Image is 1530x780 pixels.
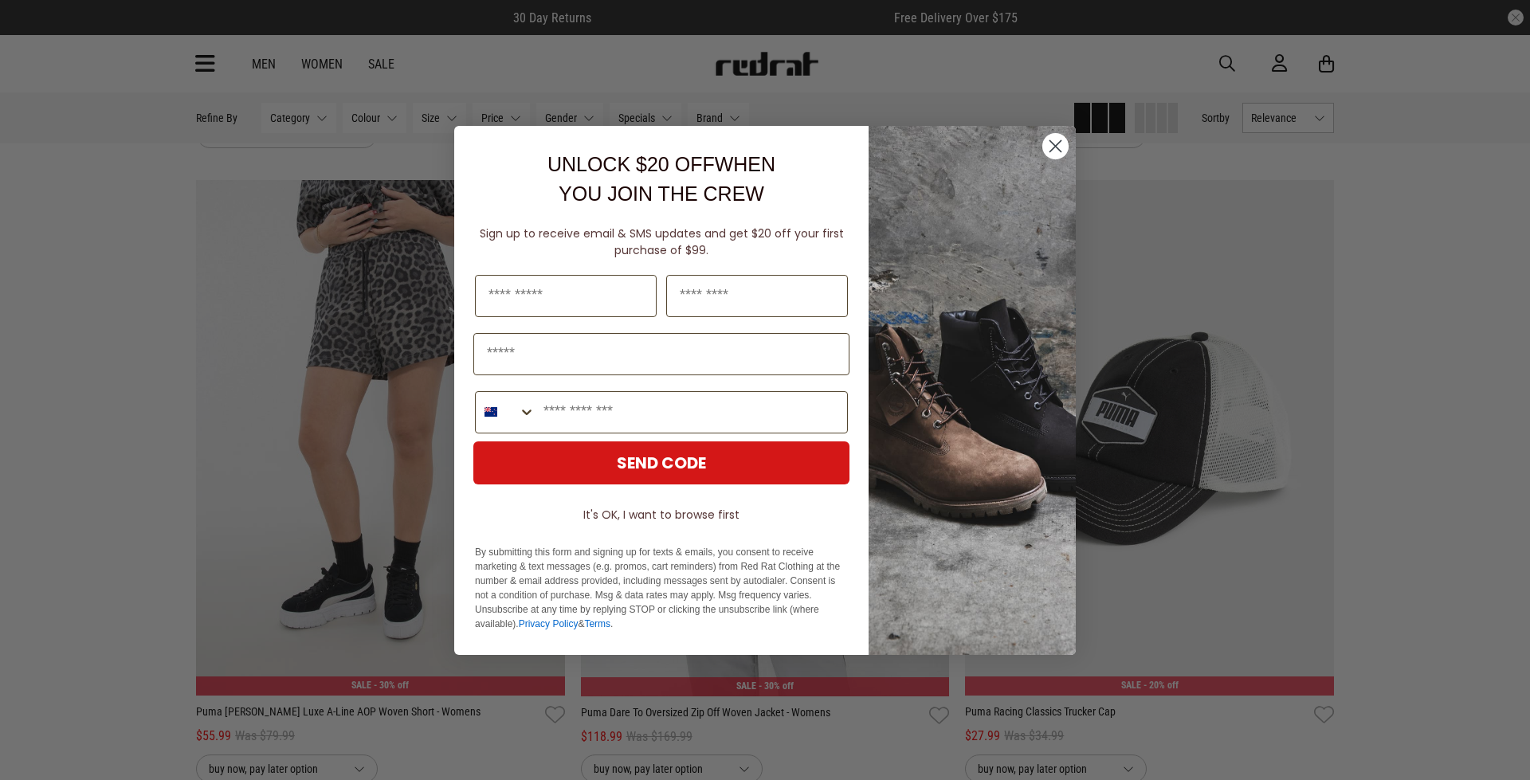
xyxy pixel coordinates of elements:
button: SEND CODE [473,441,849,484]
input: Email [473,333,849,375]
button: Search Countries [476,392,535,433]
img: New Zealand [484,406,497,418]
button: It's OK, I want to browse first [473,500,849,529]
span: WHEN [715,153,775,175]
span: Sign up to receive email & SMS updates and get $20 off your first purchase of $99. [480,225,844,258]
a: Privacy Policy [519,618,579,629]
button: Close dialog [1042,132,1069,160]
span: UNLOCK $20 OFF [547,153,715,175]
p: By submitting this form and signing up for texts & emails, you consent to receive marketing & tex... [475,545,848,631]
span: YOU JOIN THE CREW [559,182,764,205]
img: f7662613-148e-4c88-9575-6c6b5b55a647.jpeg [869,126,1076,655]
a: Terms [584,618,610,629]
input: First Name [475,275,657,317]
